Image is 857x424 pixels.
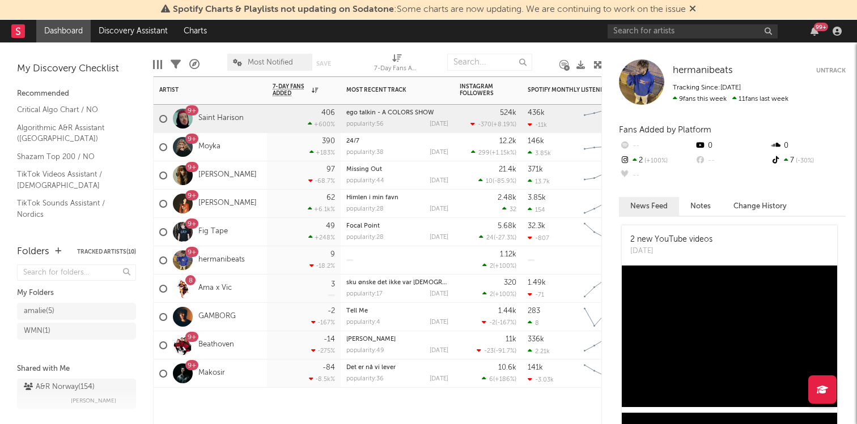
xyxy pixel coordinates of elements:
span: +1.15k % [491,150,515,156]
span: -167 % [497,320,515,326]
span: 2 [490,263,493,269]
div: [DATE] [430,121,448,127]
div: Spotify Monthly Listeners [528,87,613,93]
div: Recommended [17,87,136,101]
span: -91.7 % [495,348,515,354]
div: 10.6k [498,364,516,371]
div: Missing Out [346,166,448,173]
div: +183 % [309,149,335,156]
div: 7-Day Fans Added (7-Day Fans Added) [374,48,419,81]
div: 3.85k [528,194,546,202]
div: amalie ( 5 ) [24,305,54,318]
div: Artist [159,87,244,93]
div: [DATE] [630,246,712,257]
span: -27.3 % [495,235,515,241]
div: 0 [694,139,770,153]
a: 24/7 [346,138,359,144]
a: Moyka [198,142,220,152]
span: Tracking Since: [DATE] [673,84,741,91]
div: 3.85k [528,149,551,157]
div: Det er nå vi lever [346,365,448,371]
div: -167 % [311,319,335,326]
div: 524k [500,109,516,117]
div: -3.03k [528,376,554,383]
span: Spotify Charts & Playlists not updating on Sodatone [173,5,394,14]
div: 2.21k [528,348,550,355]
div: Shared with Me [17,362,136,376]
span: 10 [486,178,493,185]
span: +100 % [643,158,668,164]
span: 11 fans last week [673,96,788,102]
div: 1.12k [500,251,516,258]
div: -71 [528,291,544,298]
div: sku ønske det ikke var sant [346,280,448,286]
button: Notes [679,197,722,216]
svg: Chart title [579,275,630,303]
div: -68.7 % [308,177,335,185]
div: 141k [528,364,543,371]
div: -- [694,153,770,168]
div: 283 [528,307,540,315]
button: Change History [722,197,798,216]
div: Tell Me [346,308,448,314]
button: Untrack [816,65,846,76]
div: 11k [506,336,516,343]
a: A&R Norway(154)[PERSON_NAME] [17,379,136,409]
a: [PERSON_NAME] [198,170,257,180]
div: popularity: 38 [346,149,384,156]
span: 7-Day Fans Added [273,83,309,97]
span: Most Notified [248,59,293,66]
div: ( ) [470,121,516,128]
a: Dashboard [36,20,91,42]
div: Instagram Followers [460,83,499,97]
div: ( ) [471,149,516,156]
svg: Chart title [579,133,630,161]
div: 146k [528,138,544,145]
a: ego talkin - A COLORS SHOW [346,110,434,116]
input: Search... [447,54,532,71]
div: ( ) [477,347,516,354]
div: 24/7 [346,138,448,144]
div: [DATE] [430,206,448,212]
div: ego talkin - A COLORS SHOW [346,110,448,116]
div: 390 [322,138,335,145]
div: Folders [17,245,49,259]
div: 7 [770,153,846,168]
span: +186 % [495,376,515,383]
div: ( ) [479,234,516,241]
div: -8.5k % [309,375,335,383]
div: 97 [326,166,335,173]
div: 99 + [814,23,828,31]
div: [DATE] [430,348,448,354]
div: popularity: 28 [346,206,384,212]
div: popularity: 17 [346,291,383,297]
div: +248 % [308,234,335,241]
span: : Some charts are now updating. We are continuing to work on the issue [173,5,686,14]
div: ( ) [482,290,516,298]
a: Algorithmic A&R Assistant ([GEOGRAPHIC_DATA]) [17,122,125,145]
div: -84 [323,364,335,371]
svg: Chart title [579,190,630,218]
span: 6 [489,376,493,383]
div: A&R Norway ( 154 ) [24,380,95,394]
div: 2.48k [498,194,516,202]
div: WMN ( 1 ) [24,324,50,338]
div: 62 [326,194,335,202]
a: Critical Algo Chart / NO [17,104,125,116]
div: 13.7k [528,178,550,185]
a: sku ønske det ikke var [DEMOGRAPHIC_DATA] [346,280,483,286]
button: 99+ [811,27,818,36]
div: -18.2 % [309,262,335,269]
a: amalie(5) [17,303,136,320]
span: [PERSON_NAME] [71,394,116,408]
a: TikTok Videos Assistant / [DEMOGRAPHIC_DATA] [17,168,125,191]
div: 406 [321,109,335,117]
div: 5.68k [498,222,516,230]
a: Focal Point [346,223,380,229]
div: ( ) [482,319,516,326]
div: My Folders [17,286,136,300]
div: -11k [528,121,547,129]
div: 2 [619,153,694,168]
div: +600 % [308,121,335,128]
div: 3 [331,281,335,288]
